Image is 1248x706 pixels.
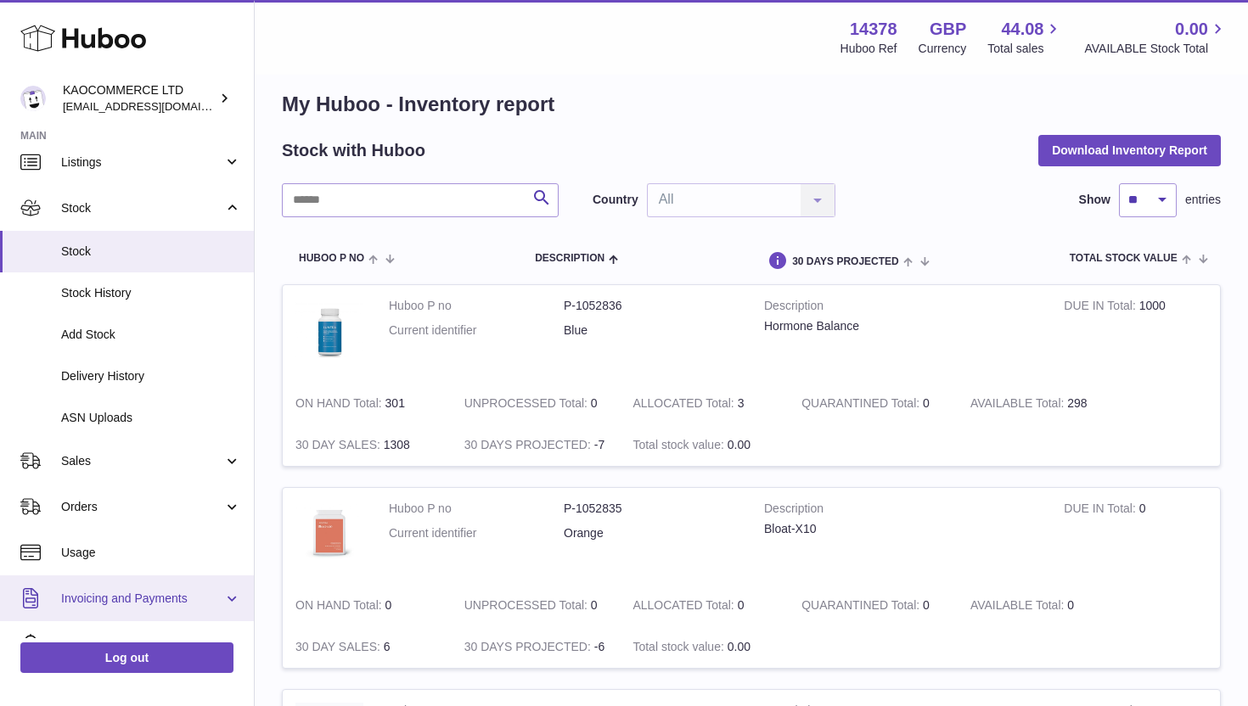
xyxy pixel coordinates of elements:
span: entries [1185,192,1221,208]
span: 0 [923,396,930,410]
span: Total stock value [1070,253,1178,264]
td: 298 [958,383,1127,424]
span: Invoicing and Payments [61,591,223,607]
span: Stock History [61,285,241,301]
h1: My Huboo - Inventory report [282,91,1221,118]
dd: P-1052835 [564,501,739,517]
span: Description [535,253,604,264]
span: 44.08 [1001,18,1043,41]
strong: UNPROCESSED Total [464,598,591,616]
span: 0.00 [728,438,750,451]
strong: QUARANTINED Total [801,598,923,616]
a: 44.08 Total sales [987,18,1063,57]
span: Stock [61,244,241,260]
strong: 30 DAY SALES [295,438,384,456]
td: 0 [958,585,1127,626]
strong: UNPROCESSED Total [464,396,591,414]
span: Listings [61,154,223,171]
td: 301 [283,383,452,424]
td: 1308 [283,424,452,466]
strong: Total stock value [632,438,727,456]
div: KAOCOMMERCE LTD [63,82,216,115]
strong: DUE IN Total [1064,501,1138,519]
dt: Huboo P no [389,298,564,314]
strong: ALLOCATED Total [632,396,737,414]
strong: ALLOCATED Total [632,598,737,616]
span: 0.00 [728,640,750,653]
dd: Orange [564,525,739,541]
span: Add Stock [61,327,241,343]
h2: Stock with Huboo [282,139,425,162]
dt: Current identifier [389,525,564,541]
dd: P-1052836 [564,298,739,314]
label: Show [1079,192,1110,208]
img: product image [295,298,363,366]
span: Orders [61,499,223,515]
strong: 30 DAYS PROJECTED [464,640,594,658]
dt: Huboo P no [389,501,564,517]
strong: AVAILABLE Total [970,396,1067,414]
strong: Total stock value [632,640,727,658]
strong: ON HAND Total [295,396,385,414]
strong: AVAILABLE Total [970,598,1067,616]
td: -6 [452,626,621,668]
strong: DUE IN Total [1064,299,1138,317]
strong: Description [764,501,1038,521]
strong: 30 DAYS PROJECTED [464,438,594,456]
label: Country [593,192,638,208]
span: [EMAIL_ADDRESS][DOMAIN_NAME] [63,99,250,113]
dd: Blue [564,322,739,339]
td: 3 [620,383,789,424]
button: Download Inventory Report [1038,135,1221,165]
span: Usage [61,545,241,561]
span: 30 DAYS PROJECTED [792,256,899,267]
div: Currency [919,41,967,57]
dt: Current identifier [389,322,564,339]
td: 0 [452,383,621,424]
span: Delivery History [61,368,241,384]
strong: Description [764,298,1038,318]
td: 0 [1051,488,1220,586]
span: Cases [61,636,241,653]
td: 0 [620,585,789,626]
td: 0 [283,585,452,626]
div: Bloat-X10 [764,521,1038,537]
img: hello@lunera.co.uk [20,86,46,111]
span: Sales [61,453,223,469]
strong: GBP [930,18,966,41]
strong: 30 DAY SALES [295,640,384,658]
div: Huboo Ref [840,41,897,57]
span: ASN Uploads [61,410,241,426]
img: product image [295,501,363,569]
div: Hormone Balance [764,318,1038,334]
strong: QUARANTINED Total [801,396,923,414]
strong: ON HAND Total [295,598,385,616]
td: -7 [452,424,621,466]
span: 0.00 [1175,18,1208,41]
td: 1000 [1051,285,1220,383]
a: Log out [20,642,233,673]
span: Total sales [987,41,1063,57]
strong: 14378 [850,18,897,41]
td: 6 [283,626,452,668]
span: 0 [923,598,930,612]
span: AVAILABLE Stock Total [1084,41,1228,57]
a: 0.00 AVAILABLE Stock Total [1084,18,1228,57]
span: Huboo P no [299,253,364,264]
span: Stock [61,200,223,216]
td: 0 [452,585,621,626]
